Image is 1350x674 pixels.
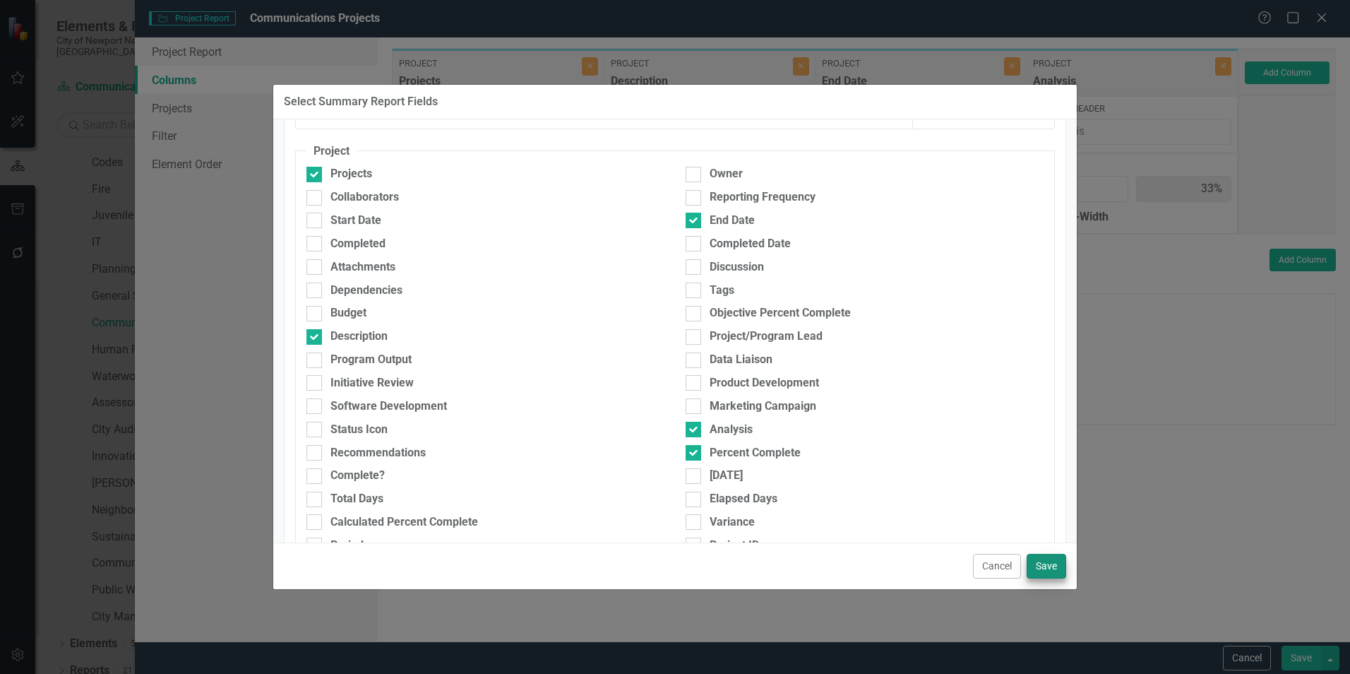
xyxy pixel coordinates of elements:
[330,352,412,368] div: Program Output
[330,422,388,438] div: Status Icon
[330,213,381,229] div: Start Date
[330,329,388,345] div: Description
[710,468,743,484] div: [DATE]
[330,283,402,299] div: Dependencies
[710,491,777,507] div: Elapsed Days
[710,283,734,299] div: Tags
[330,166,372,182] div: Projects
[330,491,383,507] div: Total Days
[330,445,426,461] div: Recommendations
[710,445,801,461] div: Percent Complete
[330,514,478,531] div: Calculated Percent Complete
[330,305,366,321] div: Budget
[710,398,816,415] div: Marketing Campaign
[1027,554,1066,579] button: Save
[710,305,851,321] div: Objective Percent Complete
[330,259,395,276] div: Attachments
[330,375,414,391] div: Initiative Review
[330,398,447,415] div: Software Development
[710,189,816,206] div: Reporting Frequency
[710,259,764,276] div: Discussion
[710,538,759,554] div: Project ID
[710,375,819,391] div: Product Development
[330,468,385,484] div: Complete?
[710,166,743,182] div: Owner
[330,189,399,206] div: Collaborators
[710,514,755,531] div: Variance
[330,538,364,554] div: Period
[973,554,1021,579] button: Cancel
[710,236,791,252] div: Completed Date
[306,143,357,160] legend: Project
[710,329,823,345] div: Project/Program Lead
[710,352,772,368] div: Data Liaison
[284,95,438,108] div: Select Summary Report Fields
[710,422,753,438] div: Analysis
[710,213,755,229] div: End Date
[330,236,386,252] div: Completed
